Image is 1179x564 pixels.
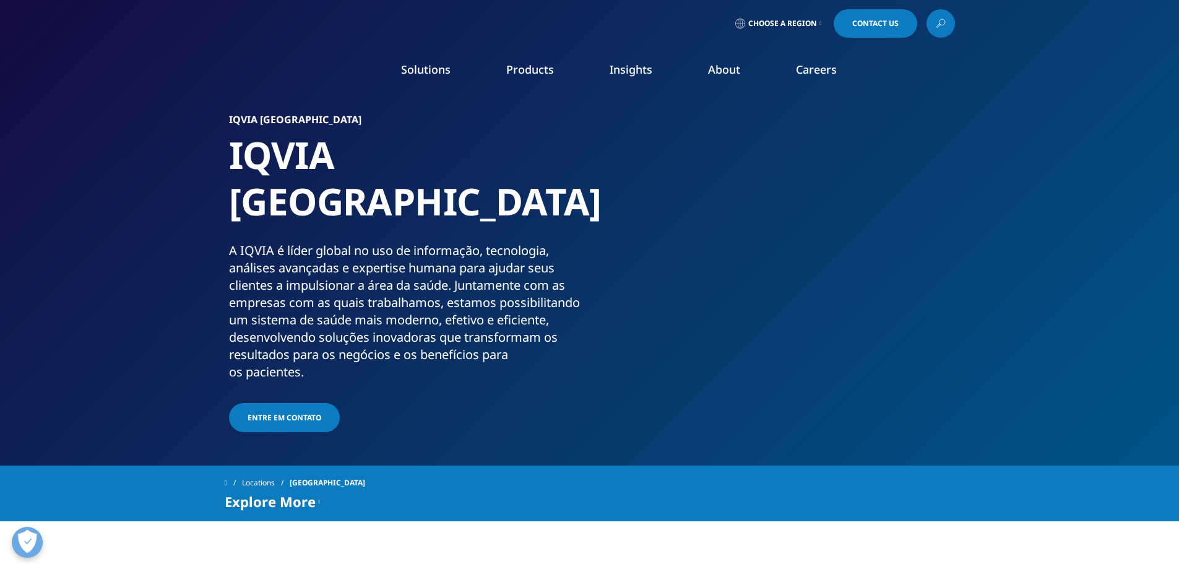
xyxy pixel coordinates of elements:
span: Choose a Region [748,19,817,28]
a: Contact Us [834,9,917,38]
h6: IQVIA [GEOGRAPHIC_DATA] [229,115,585,132]
span: [GEOGRAPHIC_DATA] [290,472,365,494]
a: Entre em contato [229,403,340,432]
a: About [708,62,740,77]
img: 106_small-group-discussion.jpg [619,115,950,362]
div: A IQVIA é líder global no uso de informação, tecnologia, análises avançadas e expertise humana pa... [229,242,585,381]
a: Careers [796,62,837,77]
a: Insights [610,62,652,77]
nav: Primary [329,43,955,102]
a: Products [506,62,554,77]
a: Locations [242,472,290,494]
span: Entre em contato [248,412,321,423]
button: Abrir preferências [12,527,43,558]
h1: IQVIA [GEOGRAPHIC_DATA] [229,132,585,242]
span: Explore More [225,494,316,509]
span: Contact Us [852,20,899,27]
a: Solutions [401,62,451,77]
